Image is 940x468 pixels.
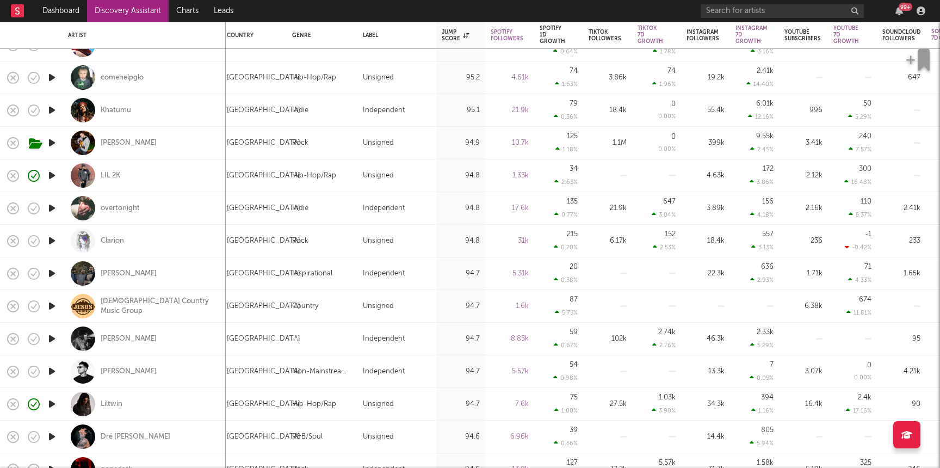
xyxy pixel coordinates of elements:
[861,198,871,205] div: 110
[101,297,218,316] a: [DEMOGRAPHIC_DATA] Country Music Group
[442,430,480,444] div: 94.6
[68,32,215,39] div: Artist
[570,296,578,303] div: 87
[667,67,676,75] div: 74
[784,398,822,411] div: 16.4k
[101,73,144,83] a: comehelpglo
[652,81,676,88] div: 1.96 %
[882,71,920,84] div: 647
[491,137,529,150] div: 10.7k
[756,133,774,140] div: 9.55k
[554,244,578,251] div: 0.70 %
[491,104,529,117] div: 21.9k
[687,365,725,378] div: 13.3k
[882,202,920,215] div: 2.41k
[762,231,774,238] div: 557
[652,407,676,414] div: 3.90 %
[227,202,300,215] div: [GEOGRAPHIC_DATA]
[442,202,480,215] div: 94.8
[101,367,157,377] div: [PERSON_NAME]
[292,235,308,248] div: Rock
[554,276,578,284] div: 0.38 %
[570,329,578,336] div: 59
[848,276,871,284] div: 4.33 %
[589,332,627,346] div: 102k
[687,202,725,215] div: 3.89k
[652,211,676,218] div: 3.04 %
[554,440,578,447] div: 0.56 %
[570,100,578,107] div: 79
[363,365,405,378] div: Independent
[442,71,480,84] div: 95.2
[570,394,578,401] div: 75
[555,81,578,88] div: 1.63 %
[748,113,774,120] div: 12.16 %
[227,235,300,248] div: [GEOGRAPHIC_DATA]
[363,235,394,248] div: Unsigned
[363,104,405,117] div: Independent
[363,32,425,39] div: Label
[784,365,822,378] div: 3.07k
[859,133,871,140] div: 240
[756,100,774,107] div: 6.01k
[442,398,480,411] div: 94.7
[687,29,719,42] div: Instagram Followers
[865,231,871,238] div: -1
[570,361,578,368] div: 54
[101,236,124,246] a: Clarion
[859,296,871,303] div: 674
[701,4,864,18] input: Search for artists
[663,198,676,205] div: 647
[882,29,920,42] div: Soundcloud Followers
[363,332,405,346] div: Independent
[652,342,676,349] div: 2.76 %
[101,106,131,115] div: Khatumu
[554,211,578,218] div: 0.77 %
[442,29,469,42] div: Jump Score
[859,165,871,173] div: 300
[757,329,774,336] div: 2.33k
[292,365,352,378] div: Non-Mainstream Electronic
[638,25,663,45] div: Tiktok 7D Growth
[101,269,157,279] a: [PERSON_NAME]
[491,398,529,411] div: 7.6k
[735,25,768,45] div: Instagram 7D Growth
[540,25,565,45] div: Spotify 1D Growth
[658,146,676,152] div: 0.00 %
[750,440,774,447] div: 5.94 %
[555,309,578,316] div: 5.75 %
[858,394,871,401] div: 2.4k
[570,427,578,434] div: 39
[442,137,480,150] div: 94.9
[882,267,920,280] div: 1.65k
[854,375,871,381] div: 0.00 %
[863,100,871,107] div: 50
[784,202,822,215] div: 2.16k
[101,204,140,213] div: overtonight
[860,459,871,466] div: 325
[101,399,122,409] a: Liltwin
[589,71,627,84] div: 3.86k
[846,309,871,316] div: 11.81 %
[750,146,774,153] div: 2.45 %
[292,398,336,411] div: Hip-Hop/Rap
[442,300,480,313] div: 94.7
[658,114,676,120] div: 0.00 %
[227,267,300,280] div: [GEOGRAPHIC_DATA]
[687,332,725,346] div: 46.3k
[553,48,578,55] div: 0.64 %
[491,267,529,280] div: 5.31k
[363,71,394,84] div: Unsigned
[292,300,318,313] div: Country
[491,365,529,378] div: 5.57k
[570,263,578,270] div: 20
[553,374,578,381] div: 0.98 %
[292,202,308,215] div: Indie
[750,374,774,381] div: 0.05 %
[867,362,871,369] div: 0
[653,48,676,55] div: 1.78 %
[101,171,120,181] div: LIL 2K
[653,244,676,251] div: 2.53 %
